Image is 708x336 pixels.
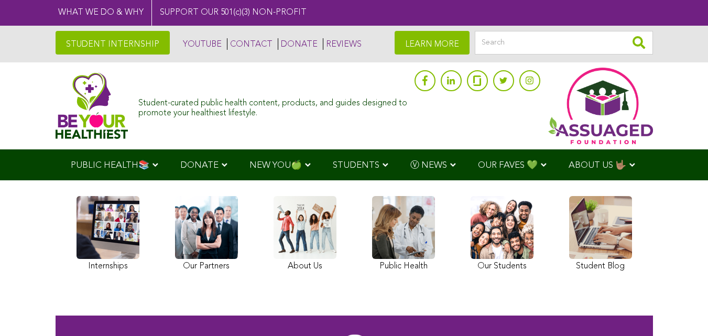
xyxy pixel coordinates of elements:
span: STUDENTS [333,161,379,170]
a: REVIEWS [323,38,362,50]
span: NEW YOU🍏 [249,161,302,170]
span: PUBLIC HEALTH📚 [71,161,149,170]
span: OUR FAVES 💚 [478,161,538,170]
a: STUDENT INTERNSHIP [56,31,170,55]
span: ABOUT US 🤟🏽 [569,161,626,170]
span: Ⓥ NEWS [410,161,447,170]
a: CONTACT [227,38,273,50]
img: Assuaged [56,72,128,139]
img: glassdoor [473,75,481,86]
span: DONATE [180,161,219,170]
img: Assuaged App [548,68,653,144]
div: Navigation Menu [56,149,653,180]
a: YOUTUBE [180,38,222,50]
div: Student-curated public health content, products, and guides designed to promote your healthiest l... [138,93,409,118]
input: Search [475,31,653,55]
iframe: Chat Widget [656,286,708,336]
a: DONATE [278,38,318,50]
a: LEARN MORE [395,31,470,55]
